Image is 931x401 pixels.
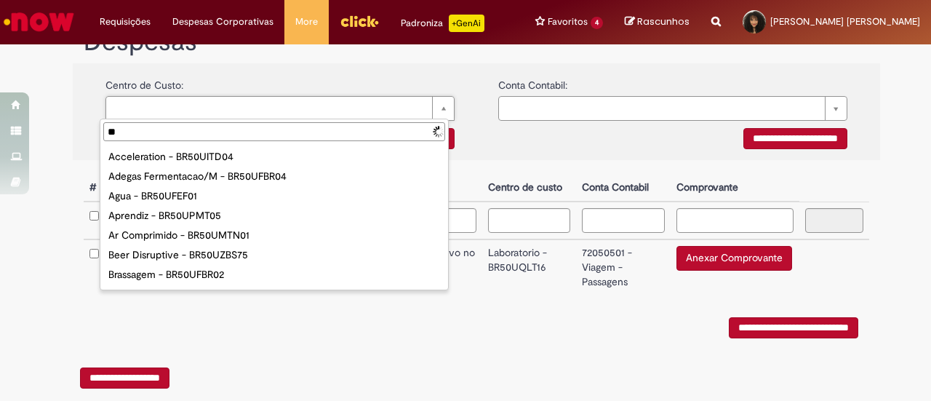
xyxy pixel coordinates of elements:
div: Acceleration - BR50UITD04 [103,147,445,167]
div: Beer Disruptive - BR50UZBS75 [103,245,445,265]
div: Agua - BR50UFEF01 [103,186,445,206]
div: Brassagem - BR50UFBR02 [103,265,445,285]
div: Aprendiz - BR50UPMT05 [103,206,445,226]
div: Ar Comprimido - BR50UMTN01 [103,226,445,245]
div: Adegas Fermentacao/M - BR50UFBR04 [103,167,445,186]
div: Cerveja - BR50UITD08 [103,285,445,304]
